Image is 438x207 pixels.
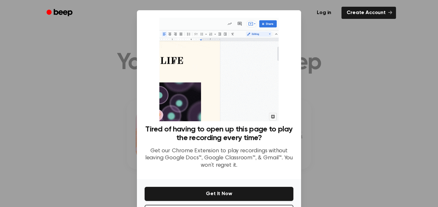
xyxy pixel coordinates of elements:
a: Log in [310,5,338,20]
p: Get our Chrome Extension to play recordings without leaving Google Docs™, Google Classroom™, & Gm... [145,147,293,169]
a: Create Account [341,7,396,19]
button: Get It Now [145,187,293,201]
img: Beep extension in action [159,18,278,121]
a: Beep [42,7,78,19]
h3: Tired of having to open up this page to play the recording every time? [145,125,293,142]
